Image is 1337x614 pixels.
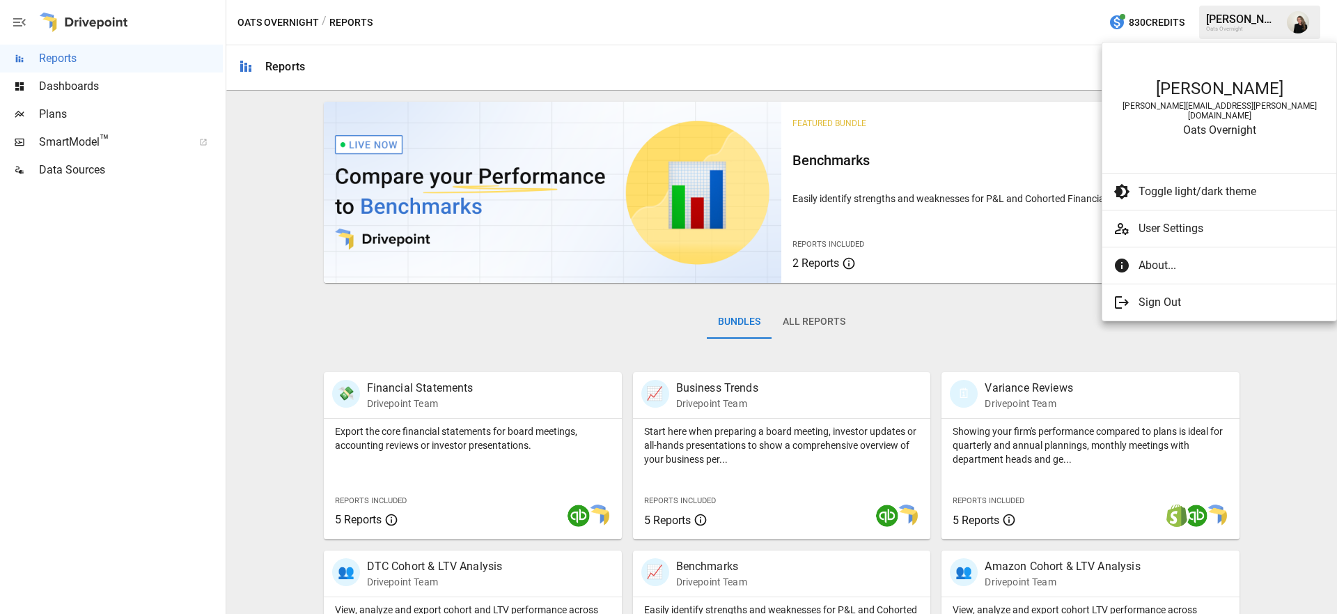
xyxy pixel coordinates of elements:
[1116,101,1322,121] div: [PERSON_NAME][EMAIL_ADDRESS][PERSON_NAME][DOMAIN_NAME]
[1139,220,1325,237] span: User Settings
[1139,294,1314,311] span: Sign Out
[1116,123,1322,137] div: Oats Overnight
[1139,183,1314,200] span: Toggle light/dark theme
[1116,79,1322,98] div: [PERSON_NAME]
[1139,257,1314,274] span: About...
